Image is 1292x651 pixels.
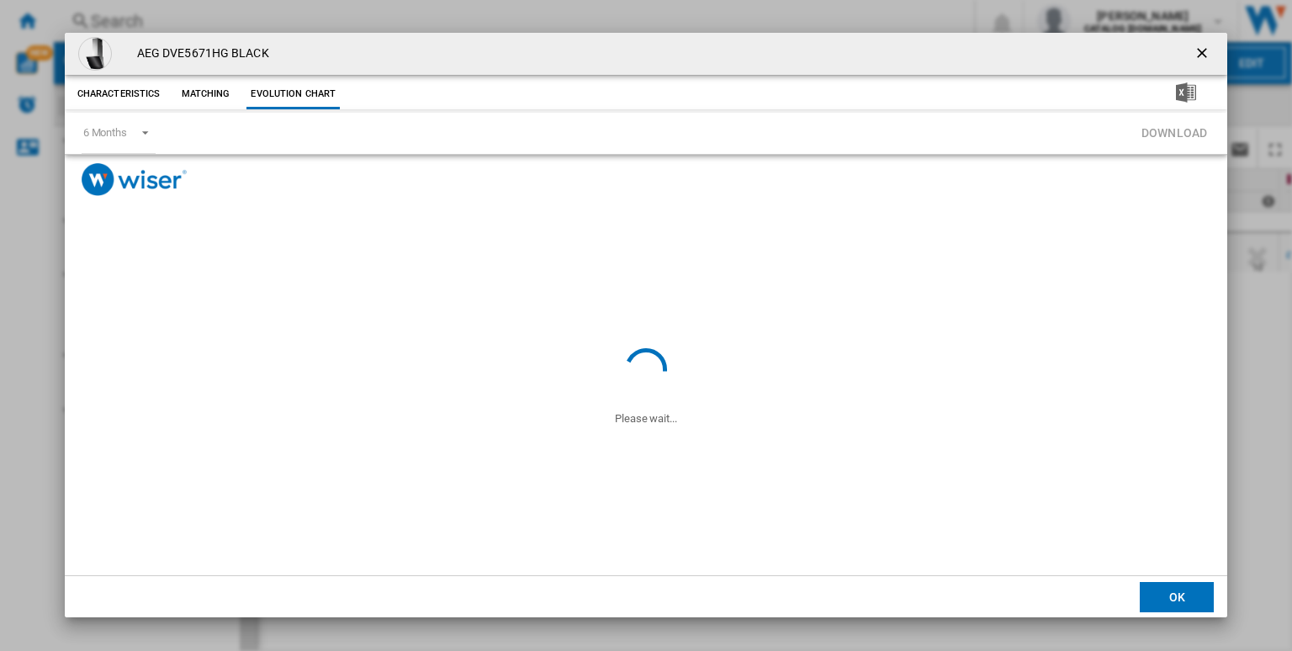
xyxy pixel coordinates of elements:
button: OK [1140,582,1214,612]
ng-md-icon: getI18NText('BUTTONS.CLOSE_DIALOG') [1194,45,1214,65]
button: Download in Excel [1149,79,1223,109]
img: logo_wiser_300x94.png [82,163,187,196]
button: getI18NText('BUTTONS.CLOSE_DIALOG') [1187,37,1221,71]
button: Evolution chart [246,79,340,109]
md-dialog: Product popup [65,33,1227,618]
img: aeg_dve5671hg_595909_34-0100-0225.png [78,37,112,71]
button: Matching [168,79,242,109]
button: Characteristics [73,79,165,109]
button: Download [1136,118,1212,149]
h4: AEG DVE5671HG BLACK [129,45,269,62]
ng-transclude: Please wait... [615,412,677,425]
img: excel-24x24.png [1176,82,1196,103]
div: 6 Months [83,126,127,139]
